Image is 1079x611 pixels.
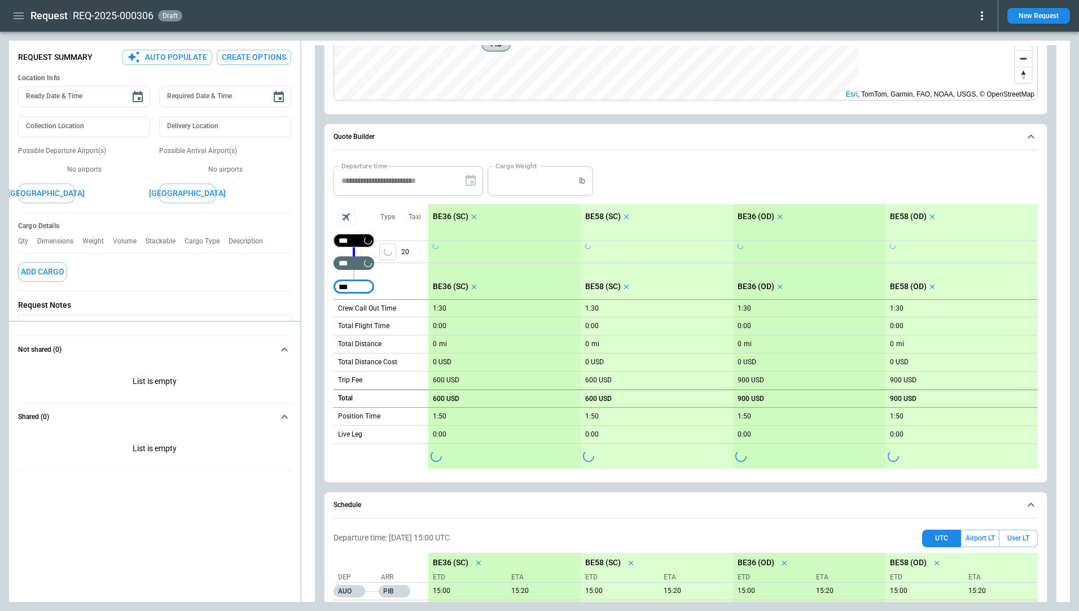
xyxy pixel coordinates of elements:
p: 900 USD [738,395,764,403]
button: left aligned [379,243,396,260]
p: 0 USD [738,358,756,366]
p: 09/25/2025 [507,587,581,595]
p: BE58 (OD) [890,282,927,291]
p: 0:00 [890,430,903,439]
div: Not found [334,234,374,247]
span: PIB [486,38,506,50]
div: scrollable content [428,204,1038,469]
span: Type of sector [379,243,396,260]
p: BE36 (OD) [738,558,774,568]
p: 0:00 [738,322,751,330]
button: Create Options [217,50,291,65]
p: BE58 (OD) [890,212,927,221]
p: lb [579,176,585,186]
button: User LT [999,530,1038,547]
p: Dimensions [37,237,82,246]
p: No airports [18,165,150,174]
p: BE36 (OD) [738,212,774,221]
p: Arr [381,573,420,582]
div: , TomTom, Garmin, FAO, NOAA, USGS, © OpenStreetMap [846,89,1034,100]
h6: Schedule [334,501,361,509]
h2: REQ-2025-000306 [73,9,153,23]
span: draft [160,12,180,20]
p: 900 USD [890,376,916,385]
p: BE36 (SC) [433,558,468,568]
p: 20 [401,241,428,263]
span: Aircraft selection [338,208,355,225]
p: AUO [334,585,365,597]
p: 1:30 [738,304,751,313]
div: Not shared (0) [18,363,291,403]
p: Dep [338,573,378,582]
h6: Not shared (0) [18,346,62,353]
p: mi [744,339,752,349]
p: 600 USD [585,395,612,403]
p: Departure time: [DATE] 15:00 UTC [334,533,450,543]
p: Volume [113,237,146,246]
p: List is empty [18,430,291,470]
p: Description [229,237,272,246]
p: Trip Fee [338,376,362,385]
p: 09/25/2025 [659,587,733,595]
p: No airports [159,165,291,174]
p: BE36 (SC) [433,212,468,221]
a: Esri [846,90,858,98]
p: Total Flight Time [338,321,389,331]
label: Departure time [341,161,388,171]
button: [GEOGRAPHIC_DATA] [159,184,216,203]
p: 1:30 [890,304,903,313]
p: BE58 (SC) [585,558,621,568]
p: 0 [738,340,742,348]
p: BE36 (OD) [738,282,774,291]
p: 900 USD [738,376,764,385]
p: BE58 (SC) [585,212,621,221]
p: ETD [433,573,502,582]
p: Total Distance Cost [338,357,397,367]
p: 0 USD [890,358,909,366]
p: 1:30 [433,304,446,313]
button: UTC [922,530,961,547]
p: 600 USD [433,395,459,403]
p: 1:50 [433,412,446,421]
p: 0 USD [585,358,604,366]
p: List is empty [18,363,291,403]
div: Quote Builder [334,166,1038,469]
p: BE36 (SC) [433,282,468,291]
p: ETD [738,573,807,582]
button: Reset bearing to north [1015,67,1032,83]
p: BE58 (OD) [890,558,927,568]
p: Position Time [338,412,380,421]
p: Request Summary [18,53,93,62]
h6: Shared (0) [18,413,49,421]
p: 0:00 [433,322,446,330]
p: Taxi [409,212,421,222]
p: Cargo Type [185,237,229,246]
p: mi [591,339,599,349]
button: [GEOGRAPHIC_DATA] [18,184,74,203]
p: ETA [659,573,729,582]
p: BE58 (SC) [585,282,621,291]
button: Quote Builder [334,124,1038,150]
div: Not found [334,280,374,294]
p: Qty [18,237,37,246]
p: 900 USD [890,395,916,403]
h6: Total [338,395,353,402]
p: Request Notes [18,300,291,310]
p: Crew Call Out Time [338,304,396,313]
p: Possible Departure Airport(s) [18,146,150,156]
div: Too short [334,256,374,270]
p: ETA [964,573,1033,582]
h6: Location Info [18,74,291,82]
p: 0 USD [433,358,451,366]
button: Auto Populate [122,50,212,65]
p: mi [896,339,904,349]
button: Shared (0) [18,403,291,430]
p: mi [439,339,447,349]
p: ETA [812,573,881,582]
p: Weight [82,237,113,246]
p: 0 [890,340,894,348]
p: 600 USD [433,376,459,385]
p: 0:00 [890,322,903,330]
div: Not shared (0) [18,430,291,470]
p: 1:50 [585,412,599,421]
